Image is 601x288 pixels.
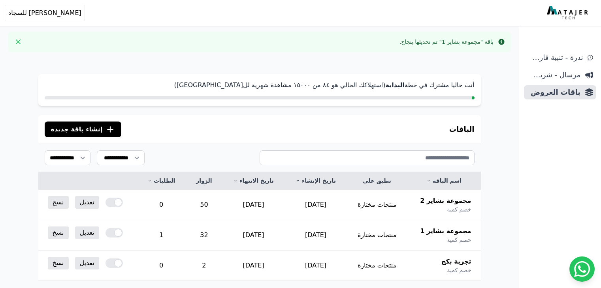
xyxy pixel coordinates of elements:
a: اسم الباقة [417,177,471,185]
th: الزوار [186,172,222,190]
span: خصم كمية [447,266,471,274]
td: 32 [186,220,222,251]
a: نسخ [48,257,69,269]
span: خصم كمية [447,206,471,213]
button: [PERSON_NAME] للسجاد [5,5,85,21]
span: إنشاء باقة جديدة [51,125,103,134]
span: مجموعة بشاير 1 [420,226,471,236]
td: منتجات مختارة [347,251,407,281]
span: مرسال - شريط دعاية [527,69,580,80]
td: 0 [137,190,186,220]
td: 50 [186,190,222,220]
img: MatajerTech Logo [547,6,590,20]
h3: الباقات [449,124,475,135]
td: 1 [137,220,186,251]
a: تاريخ الانتهاء [232,177,275,185]
td: [DATE] [284,251,347,281]
td: [DATE] [284,190,347,220]
a: نسخ [48,196,69,209]
a: تعديل [75,257,99,269]
span: [PERSON_NAME] للسجاد [8,8,81,18]
td: [DATE] [222,220,285,251]
span: ندرة - تنبية قارب علي النفاذ [527,52,583,63]
strong: البداية [385,81,404,89]
p: أنت حاليا مشترك في خطة (استهلاكك الحالي هو ٨٤ من ١٥۰۰۰ مشاهدة شهرية لل[GEOGRAPHIC_DATA]) [45,80,475,90]
td: 2 [186,251,222,281]
button: إنشاء باقة جديدة [45,122,122,137]
a: نسخ [48,226,69,239]
span: مجموعة بشاير 2 [420,196,471,206]
td: [DATE] [222,190,285,220]
th: تطبق على [347,172,407,190]
td: منتجات مختارة [347,220,407,251]
a: تعديل [75,226,99,239]
span: خصم كمية [447,236,471,244]
td: [DATE] [222,251,285,281]
button: Close [12,36,24,48]
span: تجربة بكج [441,257,471,266]
td: [DATE] [284,220,347,251]
a: الطلبات [146,177,176,185]
a: تعديل [75,196,99,209]
div: باقة "مجموعة بشاير 1" تم تحديثها بنجاح. [399,38,494,46]
a: تاريخ الإنشاء [294,177,337,185]
span: باقات العروض [527,87,580,98]
td: منتجات مختارة [347,190,407,220]
td: 0 [137,251,186,281]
